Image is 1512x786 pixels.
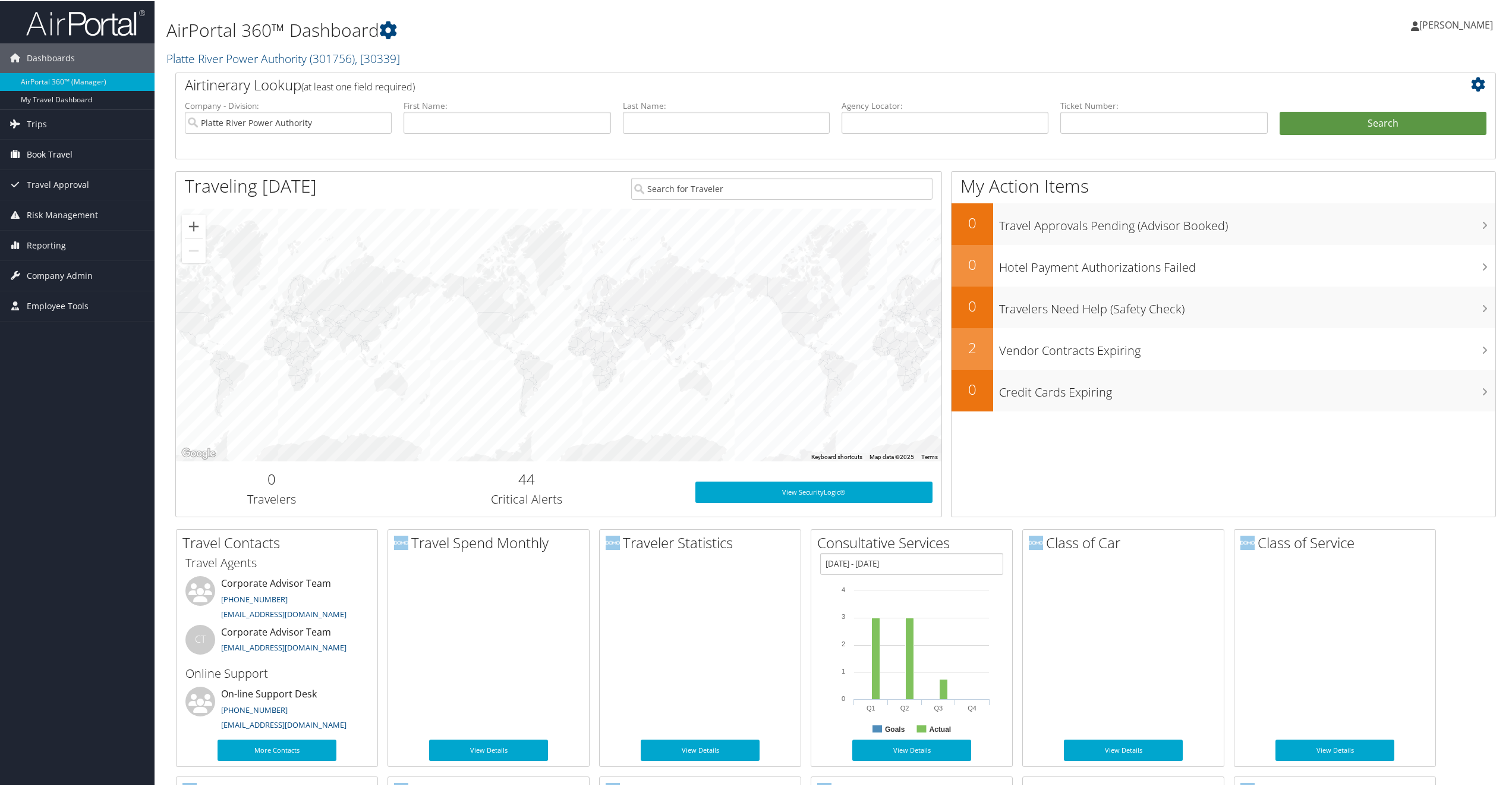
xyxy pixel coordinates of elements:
span: (at least one field required) [301,79,415,92]
img: airportal-logo.png [26,8,145,36]
label: Last Name: [623,99,830,111]
a: View SecurityLogic® [695,480,933,502]
a: [EMAIL_ADDRESS][DOMAIN_NAME] [221,608,346,618]
li: On-line Support Desk [179,686,374,734]
span: ( 301756 ) [310,49,355,65]
tspan: 0 [842,694,845,701]
h2: Travel Contacts [182,532,377,552]
tspan: 2 [842,639,845,646]
text: Q3 [934,703,943,710]
img: domo-logo.png [1029,535,1043,549]
h1: AirPortal 360™ Dashboard [166,17,1059,42]
h2: 2 [952,337,993,357]
tspan: 1 [842,666,845,674]
a: 0Travel Approvals Pending (Advisor Booked) [952,202,1495,244]
text: Q4 [968,703,976,710]
h3: Travel Agents [185,554,368,570]
a: [EMAIL_ADDRESS][DOMAIN_NAME] [221,641,346,652]
h3: Travelers [185,490,358,507]
img: domo-logo.png [1240,535,1255,549]
a: View Details [429,738,548,760]
span: Reporting [27,229,66,259]
a: View Details [1275,738,1394,760]
img: Google [179,445,218,460]
label: Ticket Number: [1060,99,1267,111]
span: Trips [27,108,47,138]
span: Dashboards [27,42,75,72]
a: 0Hotel Payment Authorizations Failed [952,244,1495,285]
a: 2Vendor Contracts Expiring [952,327,1495,369]
label: First Name: [404,99,610,111]
h2: 0 [952,253,993,273]
span: [PERSON_NAME] [1419,17,1493,30]
h3: Critical Alerts [376,490,678,507]
h2: 0 [185,468,358,488]
a: [PERSON_NAME] [1411,6,1505,42]
h2: Consultative Services [817,532,1012,552]
li: Corporate Advisor Team [179,624,374,662]
button: Keyboard shortcuts [811,452,862,460]
h1: Traveling [DATE] [185,172,317,197]
text: Actual [929,724,951,732]
h2: Class of Service [1240,532,1435,552]
button: Zoom in [182,213,206,237]
text: Q2 [900,703,909,710]
h3: Travelers Need Help (Safety Check) [999,294,1495,316]
h2: 44 [376,468,678,488]
h3: Credit Cards Expiring [999,377,1495,400]
span: Employee Tools [27,290,89,320]
h2: 0 [952,212,993,232]
a: More Contacts [218,738,336,760]
a: 0Travelers Need Help (Safety Check) [952,285,1495,327]
h2: Class of Car [1029,532,1224,552]
tspan: 3 [842,612,845,619]
label: Company - Division: [185,99,392,111]
a: [PHONE_NUMBER] [221,593,288,603]
a: Platte River Power Authority [166,49,400,65]
span: Travel Approval [27,169,89,199]
h3: Travel Approvals Pending (Advisor Booked) [999,210,1495,233]
a: Terms (opens in new tab) [921,452,938,459]
button: Zoom out [182,238,206,262]
img: domo-logo.png [394,535,408,549]
a: View Details [1064,738,1183,760]
h2: 0 [952,295,993,315]
h3: Hotel Payment Authorizations Failed [999,252,1495,275]
span: Book Travel [27,139,73,168]
tspan: 4 [842,585,845,592]
h2: Traveler Statistics [606,532,801,552]
a: [EMAIL_ADDRESS][DOMAIN_NAME] [221,718,346,729]
a: View Details [852,738,971,760]
h2: 0 [952,378,993,398]
h3: Online Support [185,664,368,681]
li: Corporate Advisor Team [179,575,374,624]
div: CT [185,624,215,653]
span: Risk Management [27,199,98,229]
img: domo-logo.png [606,535,620,549]
a: Open this area in Google Maps (opens a new window) [179,445,218,460]
span: , [ 30339 ] [355,49,400,65]
h2: Airtinerary Lookup [185,74,1376,94]
h1: My Action Items [952,172,1495,197]
button: Search [1280,111,1486,134]
label: Agency Locator: [842,99,1048,111]
span: Map data ©2025 [870,452,914,459]
h2: Travel Spend Monthly [394,532,589,552]
a: 0Credit Cards Expiring [952,369,1495,410]
h3: Vendor Contracts Expiring [999,335,1495,358]
a: View Details [641,738,760,760]
text: Goals [885,724,905,732]
input: Search for Traveler [631,177,933,199]
a: [PHONE_NUMBER] [221,703,288,714]
span: Company Admin [27,260,93,290]
text: Q1 [867,703,875,710]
